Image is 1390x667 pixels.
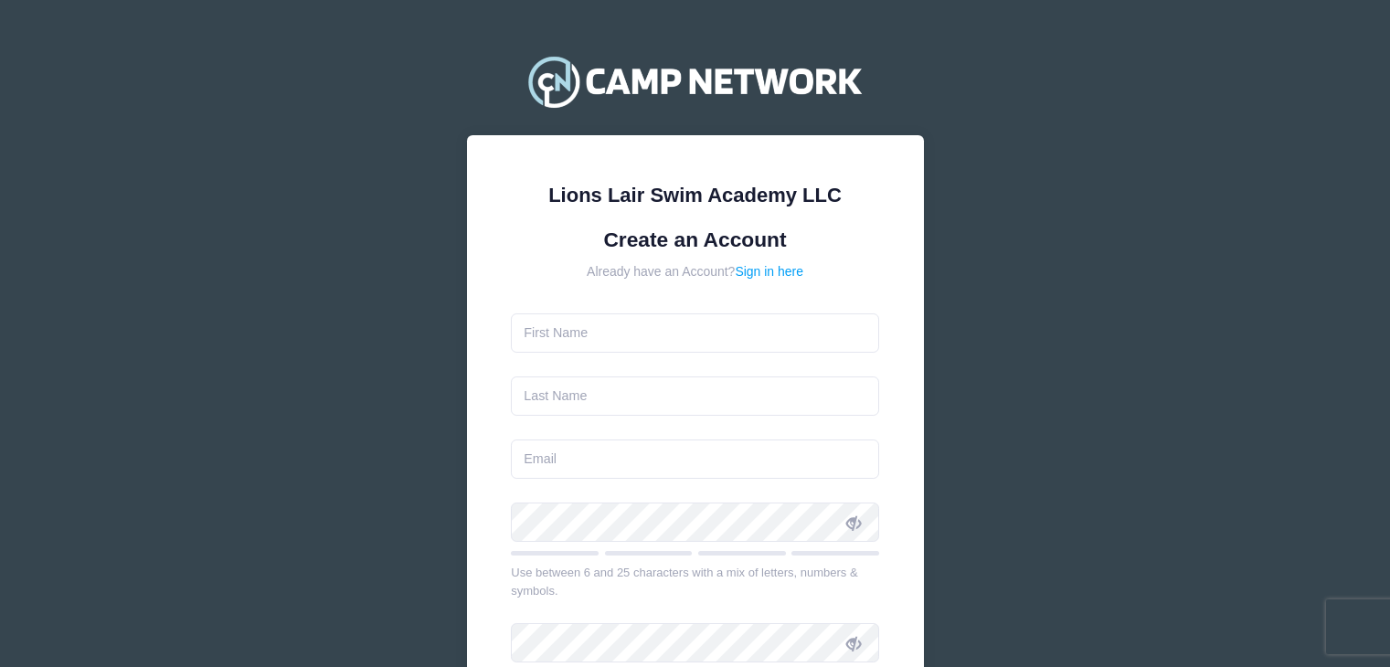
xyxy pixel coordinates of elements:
input: First Name [511,313,879,353]
img: Camp Network [520,45,869,118]
input: Last Name [511,376,879,416]
h1: Create an Account [511,228,879,252]
div: Already have an Account? [511,262,879,281]
div: Use between 6 and 25 characters with a mix of letters, numbers & symbols. [511,564,879,599]
a: Sign in here [735,264,803,279]
div: Lions Lair Swim Academy LLC [511,180,879,210]
input: Email [511,439,879,479]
